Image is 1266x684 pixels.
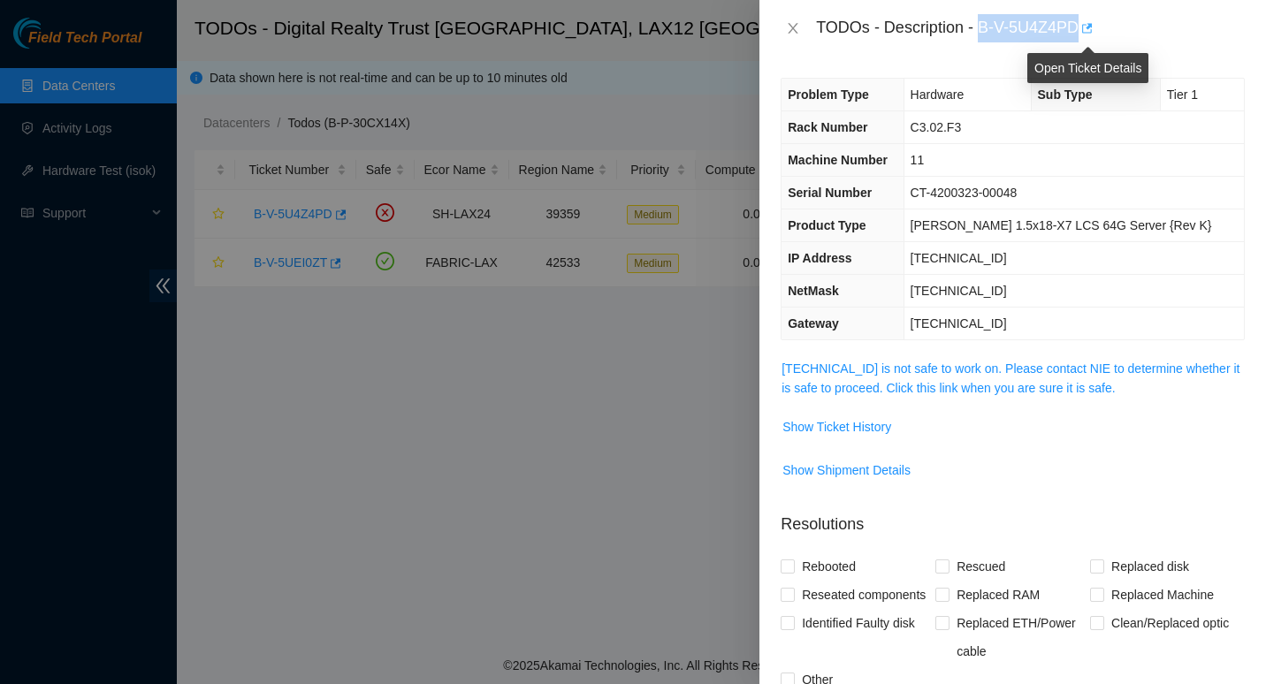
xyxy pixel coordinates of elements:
span: NetMask [788,284,839,298]
button: Show Ticket History [782,413,892,441]
span: Product Type [788,218,866,232]
span: 11 [911,153,925,167]
span: Machine Number [788,153,888,167]
span: Problem Type [788,87,869,102]
a: [TECHNICAL_ID] is not safe to work on. Please contact NIE to determine whether it is safe to proc... [782,361,1239,395]
span: [TECHNICAL_ID] [911,316,1007,331]
span: Replaced Machine [1104,581,1221,609]
span: Clean/Replaced optic [1104,609,1236,637]
span: C3.02.F3 [911,120,962,134]
span: [TECHNICAL_ID] [911,251,1007,265]
span: Rack Number [788,120,867,134]
span: Show Ticket History [782,417,891,437]
button: Close [781,20,805,37]
span: Show Shipment Details [782,460,911,480]
span: Tier 1 [1167,87,1198,102]
span: Rescued [949,552,1012,581]
span: Sub Type [1038,87,1093,102]
span: Identified Faulty disk [795,609,922,637]
span: Hardware [911,87,965,102]
span: IP Address [788,251,851,265]
span: [TECHNICAL_ID] [911,284,1007,298]
p: Resolutions [781,498,1245,536]
span: CT-4200323-00048 [911,186,1018,200]
span: [PERSON_NAME] 1.5x18-X7 LCS 64G Server {Rev K} [911,218,1212,232]
div: Open Ticket Details [1027,53,1148,83]
span: Gateway [788,316,839,331]
div: TODOs - Description - B-V-5U4Z4PD [816,14,1245,42]
span: Rebooted [795,552,863,581]
span: Replaced ETH/Power cable [949,609,1090,665]
span: Replaced disk [1104,552,1196,581]
button: Show Shipment Details [782,456,911,484]
span: Reseated components [795,581,933,609]
span: Replaced RAM [949,581,1047,609]
span: Serial Number [788,186,872,200]
span: close [786,21,800,35]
